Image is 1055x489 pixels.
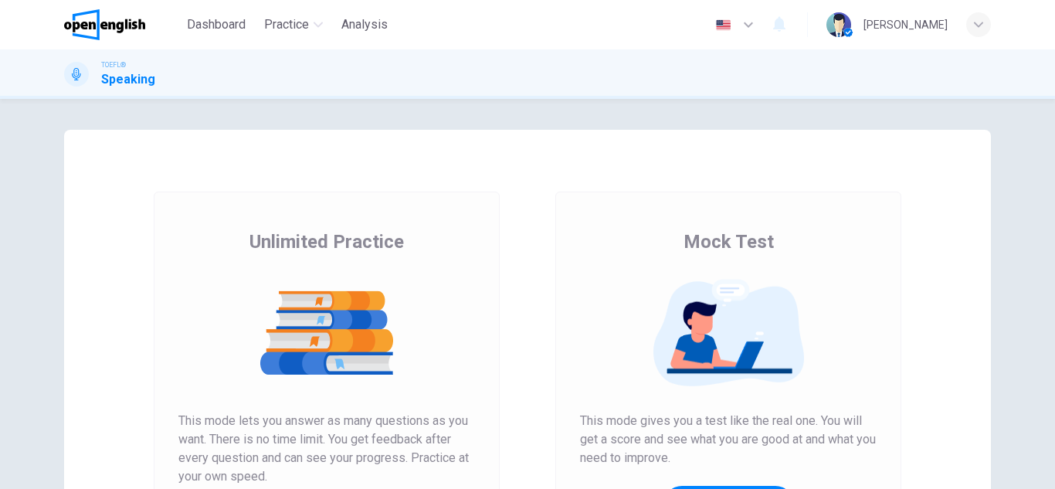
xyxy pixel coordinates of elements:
button: Analysis [335,11,394,39]
span: This mode gives you a test like the real one. You will get a score and see what you are good at a... [580,412,877,467]
span: Mock Test [684,229,774,254]
a: OpenEnglish logo [64,9,181,40]
span: Analysis [341,15,388,34]
span: Unlimited Practice [249,229,404,254]
div: [PERSON_NAME] [863,15,948,34]
button: Dashboard [181,11,252,39]
span: This mode lets you answer as many questions as you want. There is no time limit. You get feedback... [178,412,475,486]
span: Practice [264,15,309,34]
span: Dashboard [187,15,246,34]
img: en [714,19,733,31]
h1: Speaking [101,70,155,89]
button: Practice [258,11,329,39]
span: TOEFL® [101,59,126,70]
img: Profile picture [826,12,851,37]
img: OpenEnglish logo [64,9,145,40]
